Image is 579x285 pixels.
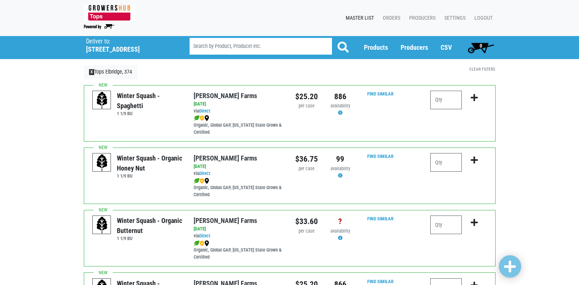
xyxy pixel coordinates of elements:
[430,216,462,234] input: Qty
[441,43,452,51] a: CSV
[464,40,497,55] a: 0
[329,91,352,103] div: 886
[194,108,284,115] div: via
[200,240,204,246] img: safety-e55c860ca8c00a9c171001a62a92dabd.png
[401,43,428,51] a: Producers
[403,11,438,25] a: Producers
[84,5,135,21] img: 279edf242af8f9d49a69d9d2afa010fb.png
[295,165,318,172] div: per case
[295,228,318,235] div: per case
[295,91,318,103] div: $25.20
[367,91,394,97] a: Find Similar
[364,43,388,51] a: Products
[200,115,204,121] img: safety-e55c860ca8c00a9c171001a62a92dabd.png
[93,216,111,234] img: placeholder-variety-43d6402dacf2d531de610a020419775a.svg
[367,216,394,221] a: Find Similar
[86,38,171,45] p: Deliver to:
[194,177,284,198] div: Organic, Global GAP, [US_STATE] State Grown & Certified
[204,178,209,184] img: map_marker-0e94453035b3232a4d21701695807de9.png
[194,115,200,121] img: leaf-e5c59151409436ccce96b2ca1b28e03c.png
[329,216,352,227] div: ?
[190,38,332,55] input: Search by Product, Producer etc.
[367,153,394,159] a: Find Similar
[194,101,284,108] div: [DATE]
[194,163,284,170] div: [DATE]
[194,170,284,177] div: via
[117,153,182,173] div: Winter Squash - Organic Honey Nut
[93,91,111,110] img: placeholder-variety-43d6402dacf2d531de610a020419775a.svg
[330,103,350,109] span: availability
[86,36,176,54] span: Tops Elbridge, 374 (227 E Main St, Elbridge, NY 13060, USA)
[330,228,350,234] span: availability
[377,11,403,25] a: Orders
[295,216,318,227] div: $33.60
[194,92,257,100] a: [PERSON_NAME] Farms
[194,233,284,240] div: via
[204,115,209,121] img: map_marker-0e94453035b3232a4d21701695807de9.png
[204,240,209,246] img: map_marker-0e94453035b3232a4d21701695807de9.png
[84,65,138,79] a: XTops Elbridge, 374
[194,154,257,162] a: [PERSON_NAME] Farms
[117,111,182,116] h6: 1 1/9 BU
[194,115,284,136] div: Organic, Global GAP, [US_STATE] State Grown & Certified
[194,240,200,246] img: leaf-e5c59151409436ccce96b2ca1b28e03c.png
[468,11,496,25] a: Logout
[199,108,210,114] a: Direct
[117,216,182,236] div: Winter Squash - Organic Butternut
[200,178,204,184] img: safety-e55c860ca8c00a9c171001a62a92dabd.png
[330,166,350,171] span: availability
[84,24,115,29] img: Powered by Big Wheelbarrow
[199,233,210,239] a: Direct
[295,153,318,165] div: $36.75
[117,173,182,179] h6: 1 1/9 BU
[430,91,462,109] input: Qty
[430,153,462,172] input: Qty
[89,69,95,75] span: X
[438,11,468,25] a: Settings
[469,67,495,72] a: Clear Filters
[329,153,352,165] div: 99
[480,43,482,49] span: 0
[117,236,182,241] h6: 1 1/9 BU
[367,279,394,284] a: Find Similar
[93,153,111,172] img: placeholder-variety-43d6402dacf2d531de610a020419775a.svg
[194,178,200,184] img: leaf-e5c59151409436ccce96b2ca1b28e03c.png
[194,240,284,261] div: Organic, Global GAP, [US_STATE] State Grown & Certified
[117,91,182,111] div: Winter Squash - Spaghetti
[194,217,257,224] a: [PERSON_NAME] Farms
[340,11,377,25] a: Master List
[199,171,210,176] a: Direct
[295,103,318,110] div: per case
[86,45,171,54] h5: [STREET_ADDRESS]
[194,226,284,233] div: [DATE]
